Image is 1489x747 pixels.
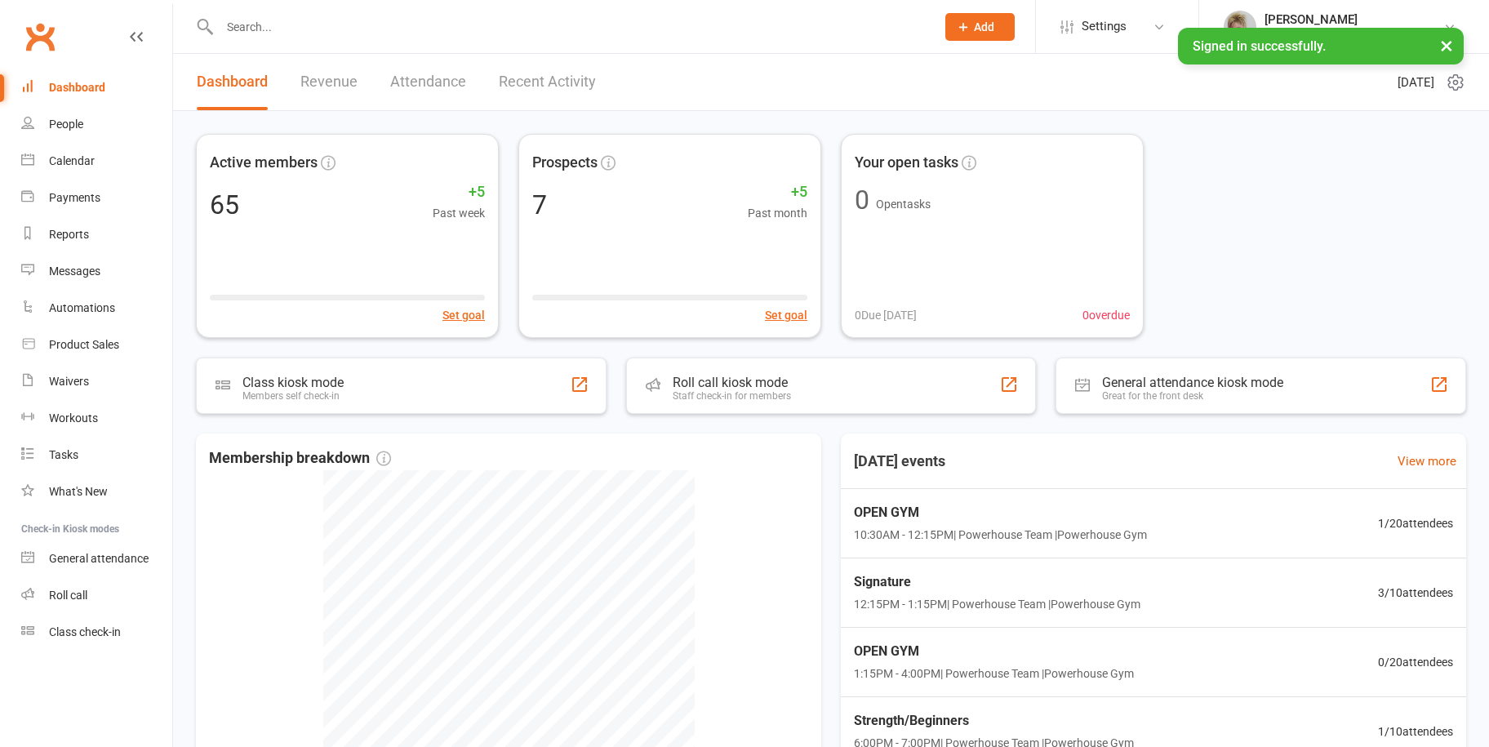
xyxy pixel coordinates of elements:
[433,180,485,204] span: +5
[20,16,60,57] a: Clubworx
[49,338,119,351] div: Product Sales
[876,198,931,211] span: Open tasks
[390,54,466,110] a: Attendance
[49,81,105,94] div: Dashboard
[21,400,172,437] a: Workouts
[1082,306,1130,324] span: 0 overdue
[49,375,89,388] div: Waivers
[197,54,268,110] a: Dashboard
[1398,73,1434,92] span: [DATE]
[854,526,1147,544] span: 10:30AM - 12:15PM | Powerhouse Team | Powerhouse Gym
[21,290,172,327] a: Automations
[21,253,172,290] a: Messages
[854,502,1147,523] span: OPEN GYM
[21,143,172,180] a: Calendar
[1265,12,1443,27] div: [PERSON_NAME]
[49,589,87,602] div: Roll call
[854,571,1140,593] span: Signature
[1378,514,1453,532] span: 1 / 20 attendees
[49,552,149,565] div: General attendance
[1432,28,1461,63] button: ×
[21,69,172,106] a: Dashboard
[209,447,391,470] span: Membership breakdown
[854,665,1134,683] span: 1:15PM - 4:00PM | Powerhouse Team | Powerhouse Gym
[21,106,172,143] a: People
[300,54,358,110] a: Revenue
[49,448,78,461] div: Tasks
[49,265,100,278] div: Messages
[945,13,1015,41] button: Add
[215,16,924,38] input: Search...
[21,474,172,510] a: What's New
[49,485,108,498] div: What's New
[49,228,89,241] div: Reports
[1224,11,1256,43] img: thumb_image1590539733.png
[748,180,807,204] span: +5
[1102,390,1283,402] div: Great for the front desk
[442,306,485,324] button: Set goal
[673,390,791,402] div: Staff check-in for members
[49,625,121,638] div: Class check-in
[532,151,598,175] span: Prospects
[1378,723,1453,740] span: 1 / 10 attendees
[1082,8,1127,45] span: Settings
[673,375,791,390] div: Roll call kiosk mode
[21,180,172,216] a: Payments
[855,151,958,175] span: Your open tasks
[855,306,917,324] span: 0 Due [DATE]
[1102,375,1283,390] div: General attendance kiosk mode
[21,327,172,363] a: Product Sales
[854,595,1140,613] span: 12:15PM - 1:15PM | Powerhouse Team | Powerhouse Gym
[433,204,485,222] span: Past week
[210,151,318,175] span: Active members
[49,191,100,204] div: Payments
[242,390,344,402] div: Members self check-in
[765,306,807,324] button: Set goal
[21,437,172,474] a: Tasks
[532,192,547,218] div: 7
[1193,38,1326,54] span: Signed in successfully.
[21,577,172,614] a: Roll call
[1378,584,1453,602] span: 3 / 10 attendees
[49,118,83,131] div: People
[49,301,115,314] div: Automations
[855,187,869,213] div: 0
[1398,451,1456,471] a: View more
[748,204,807,222] span: Past month
[1378,653,1453,671] span: 0 / 20 attendees
[21,363,172,400] a: Waivers
[49,154,95,167] div: Calendar
[499,54,596,110] a: Recent Activity
[841,447,958,476] h3: [DATE] events
[210,192,239,218] div: 65
[242,375,344,390] div: Class kiosk mode
[1265,27,1443,42] div: Powerhouse Physiotherapy Pty Ltd
[21,614,172,651] a: Class kiosk mode
[854,710,1134,731] span: Strength/Beginners
[974,20,994,33] span: Add
[854,641,1134,662] span: OPEN GYM
[49,411,98,425] div: Workouts
[21,216,172,253] a: Reports
[21,540,172,577] a: General attendance kiosk mode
